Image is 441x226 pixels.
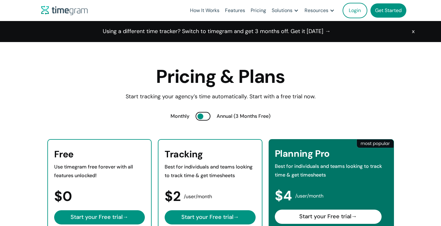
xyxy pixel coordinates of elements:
[165,210,256,224] a: Start your Free trial→
[217,112,270,121] div: Annual (3 Months Free)
[275,192,388,200] div: $4
[295,192,323,200] span: /user/month
[184,192,212,201] span: /user/month
[272,6,292,15] div: Solutions
[103,27,331,36] a: Using a different time tracker? Switch to timegram and get 3 months off. Get it [DATE] →
[412,27,415,36] div: x
[370,3,406,18] a: Get Started
[275,148,388,159] h3: Planning Pro
[171,112,189,121] div: Monthly
[275,162,388,179] div: Best for individuals and teams looking to track time & get timesheets
[123,213,128,221] span: →
[54,210,145,224] a: Start your Free trial→
[165,149,256,160] h3: Tracking
[54,192,145,201] div: $0
[233,213,239,221] span: →
[165,163,256,180] div: Best for individuals and teams looking to track time & get timesheets
[75,67,366,87] h1: Pricing & Plans
[343,3,367,18] a: Login
[54,149,145,160] h3: Free
[275,210,382,224] a: Start your Free trial→
[305,6,328,15] div: Resources
[351,213,357,220] span: →
[165,192,256,201] div: $2
[75,92,366,101] div: Start tracking your agency’s time automatically. Start with a free trial now.
[54,163,145,180] div: Use timegram free forever with all features unlocked!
